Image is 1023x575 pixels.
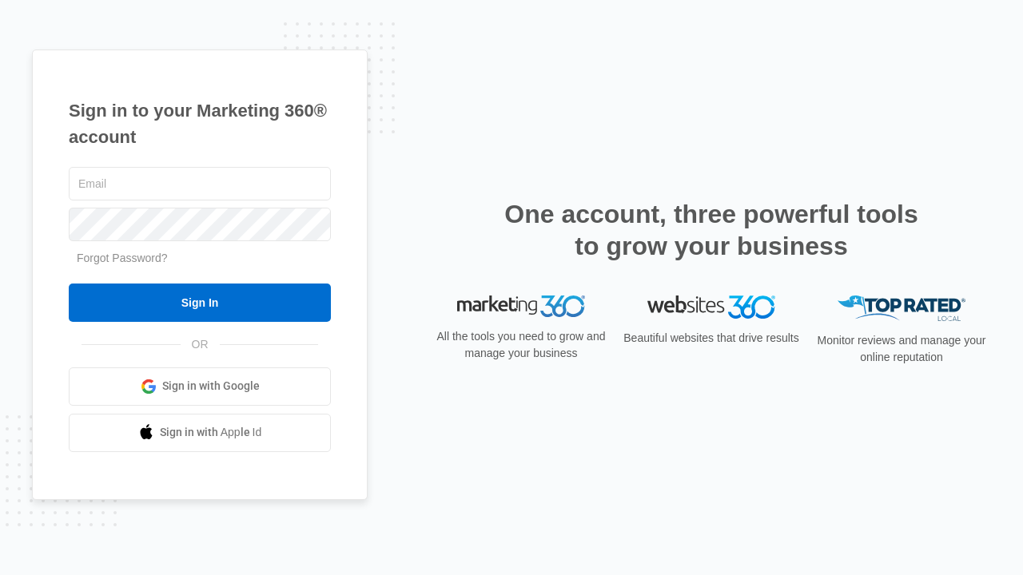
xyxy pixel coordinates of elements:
[432,328,611,362] p: All the tools you need to grow and manage your business
[457,295,585,318] img: Marketing 360
[69,414,331,452] a: Sign in with Apple Id
[77,252,168,264] a: Forgot Password?
[622,330,801,347] p: Beautiful websites that drive results
[838,295,965,322] img: Top Rated Local
[162,378,260,395] span: Sign in with Google
[500,198,923,262] h2: One account, three powerful tools to grow your business
[647,295,775,319] img: Websites 360
[812,332,991,366] p: Monitor reviews and manage your online reputation
[69,167,331,200] input: Email
[160,424,262,441] span: Sign in with Apple Id
[69,284,331,322] input: Sign In
[69,367,331,406] a: Sign in with Google
[181,336,220,353] span: OR
[69,97,331,150] h1: Sign in to your Marketing 360® account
